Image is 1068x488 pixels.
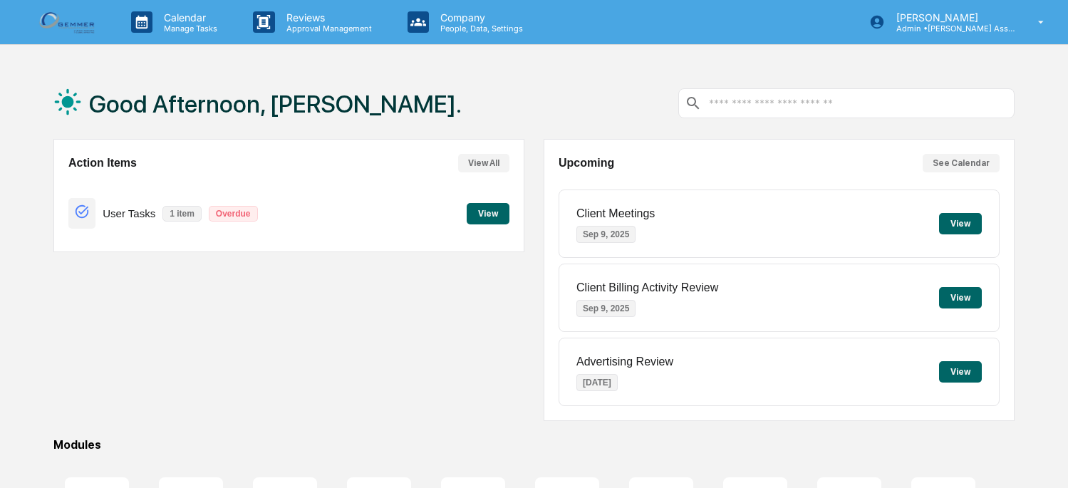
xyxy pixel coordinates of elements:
p: Sep 9, 2025 [576,226,636,243]
p: Calendar [152,11,224,24]
img: logo [34,8,103,36]
button: See Calendar [923,154,1000,172]
p: [DATE] [576,374,618,391]
iframe: Open customer support [1022,441,1061,479]
h2: Action Items [68,157,137,170]
p: 1 item [162,206,202,222]
p: Sep 9, 2025 [576,300,636,317]
button: View [939,287,982,308]
h2: Upcoming [559,157,614,170]
button: View [939,361,982,383]
p: Advertising Review [576,355,673,368]
h1: Good Afternoon, [PERSON_NAME]. [89,90,462,118]
a: View [467,206,509,219]
p: Approval Management [275,24,379,33]
p: User Tasks [103,207,155,219]
button: View [467,203,509,224]
button: View All [458,154,509,172]
div: Modules [53,438,1015,452]
button: View [939,213,982,234]
p: Overdue [209,206,258,222]
p: [PERSON_NAME] [885,11,1017,24]
p: Company [429,11,530,24]
p: Client Billing Activity Review [576,281,718,294]
p: Admin • [PERSON_NAME] Asset Management [885,24,1017,33]
p: Client Meetings [576,207,655,220]
p: Manage Tasks [152,24,224,33]
p: Reviews [275,11,379,24]
p: People, Data, Settings [429,24,530,33]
